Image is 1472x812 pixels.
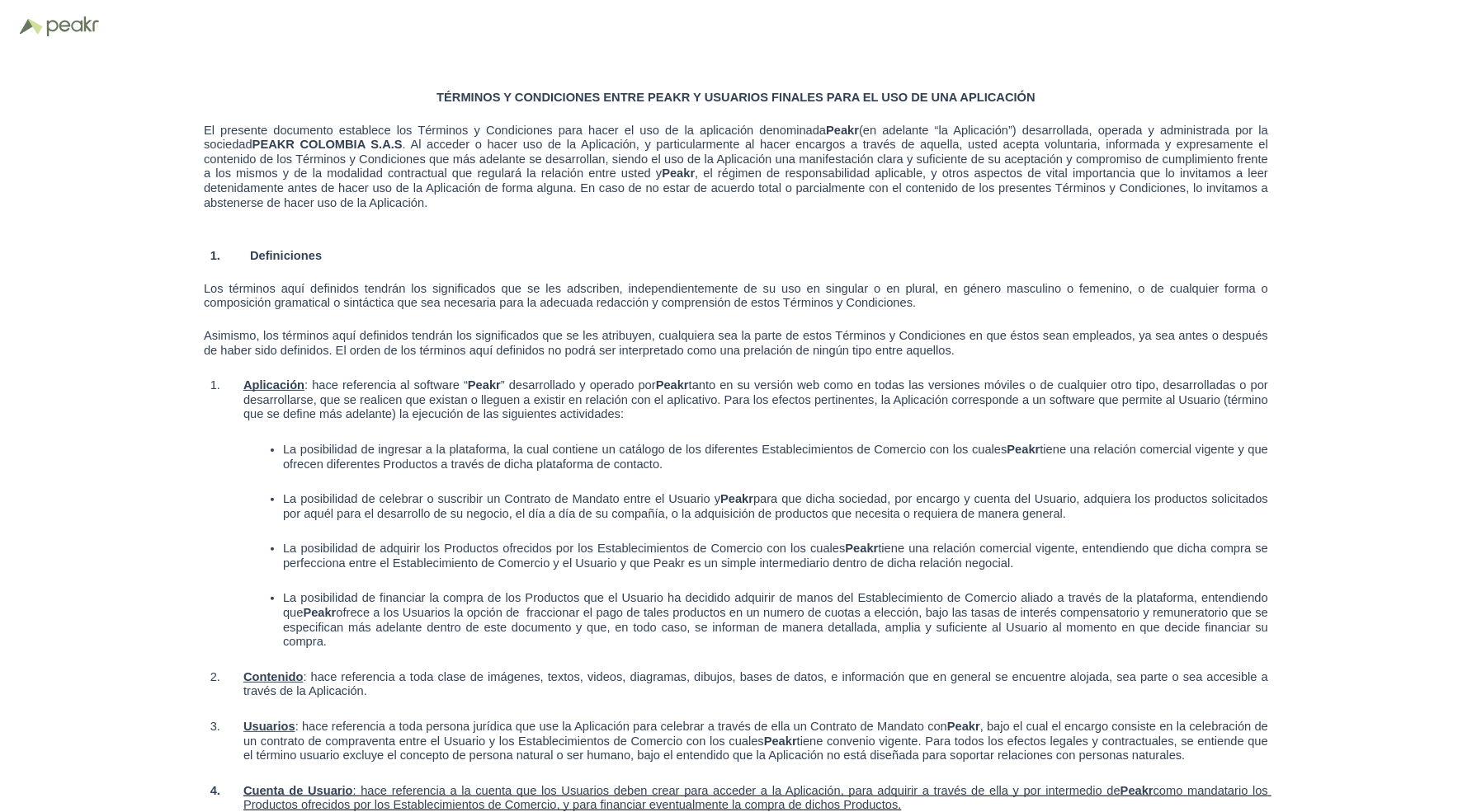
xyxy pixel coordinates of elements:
span: ofrece a los Usuarios la opción de fraccionar el pago de tales productos en un numero de cuotas a... [283,606,1271,648]
span: Peakr [764,735,797,748]
span: : hace referencia al software “ [304,378,468,392]
span: (en adelante “la Aplicación”) desarrollada, operada y administrada por la sociedad [204,124,1271,152]
span: , bajo el cual el encargo consiste en la celebración de un contrato de compraventa entre el Usuar... [243,720,1271,748]
span: Peakr [947,720,980,733]
span: La posibilidad de celebrar o suscribir un Contrato de Mandato entre el Usuario y [283,492,720,505]
span: Aplicación [243,378,304,392]
span: , el régimen de responsabilidad aplicable, y otros aspectos de vital importancia que lo invitamos... [204,167,1271,209]
span: Peakr [1007,443,1040,456]
span: : hace referencia a toda clase de imágenes, textos, videos, diagramas, dibujos, bases de datos, e... [243,670,1271,698]
img: Peakr [46,16,99,36]
span: tiene convenio vigente. Para todos los efectos legales y contractuales, se entiende que el términ... [243,735,1271,763]
span: tiene una relación comercial vigente y que ofrecen diferentes Productos a través de dicha platafo... [283,443,1271,471]
span: Peakr [303,606,336,619]
span: Peakr [1121,784,1154,797]
span: TÉRMINOS Y CONDICIONES ENTRE PEAKR Y USUARIOS FINALES PARA EL USO DE UNA APLICACIÓN [436,91,1036,104]
span: Cuenta de Usuario [243,784,353,797]
span: Contenido [243,670,303,683]
span: La posibilidad de financiar la compra de los Productos que el Usuario ha decidido adquirir de man... [283,591,1271,619]
span: Asimismo, los términos aquí definidos tendrán los significados que se les atribuyen, cualquiera s... [204,329,1271,357]
span: Peakr [468,378,501,392]
span: Definiciones [250,249,322,262]
img: Logo [20,18,43,35]
span: Peakr [846,542,879,555]
span: Peakr [720,492,753,505]
span: Peakr [662,167,695,180]
span: PEAKR COLOMBIA S.A.S [252,138,403,151]
span: . Al acceder o hacer uso de la Aplicación, y particularmente al hacer encargos a través de aquell... [204,138,1271,180]
span: Peakr [826,124,859,137]
span: Peakr [656,378,689,392]
span: La posibilidad de adquirir los Productos ofrecidos por los Establecimientos de Comercio con los c... [283,542,846,555]
span: : hace referencia a toda persona jurídica que use la Aplicación para celebrar a través de ella un... [295,720,947,733]
span: La posibilidad de ingresar a la plataforma, la cual contiene un catálogo de los diferentes Establ... [283,443,1007,456]
span: tiene una relación comercial vigente, entendiendo que dicha compra se perfecciona entre el Establ... [283,542,1271,570]
span: Usuarios [243,720,295,733]
span: ” desarrollado y operado por [501,378,656,392]
span: Los términos aquí definidos tendrán los significados que se les adscriben, independientemente de ... [204,282,1271,310]
span: : hace referencia a la cuenta que los Usuarios deben crear para acceder a la Aplicación, para adq... [353,784,1121,797]
span: tanto en su versión web como en todas las versiones móviles o de cualquier otro tipo, desarrollad... [243,378,1271,420]
span: como mandatario los Productos ofrecidos por los Establecimientos de Comercio, y para financiar ev... [243,784,1271,812]
span: para que dicha sociedad, por encargo y cuenta del Usuario, adquiera los productos solicitados por... [283,492,1271,520]
span: El presente documento establece los Términos y Condiciones para hacer el uso de la aplicación den... [204,124,826,137]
